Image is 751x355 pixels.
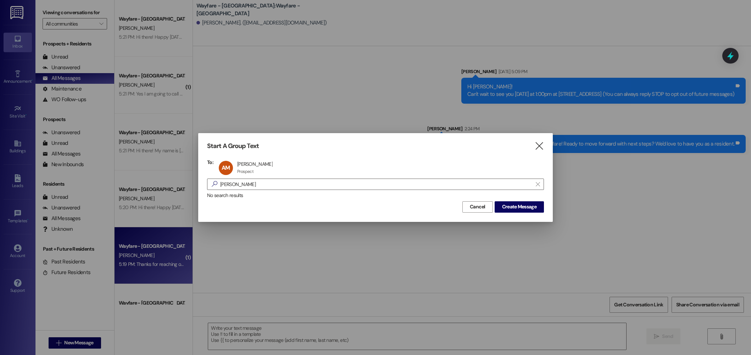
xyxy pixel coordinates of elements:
h3: To: [207,159,213,165]
span: AM [222,164,230,171]
span: Create Message [502,203,536,211]
input: Search for any contact or apartment [220,179,532,189]
i:  [534,142,544,150]
button: Clear text [532,179,544,190]
div: No search results [207,192,544,199]
button: Cancel [462,201,493,213]
div: [PERSON_NAME] [237,161,273,167]
div: Prospect [237,169,254,174]
button: Create Message [495,201,544,213]
h3: Start A Group Text [207,142,259,150]
span: Cancel [470,203,485,211]
i:  [536,181,540,187]
i:  [209,180,220,188]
